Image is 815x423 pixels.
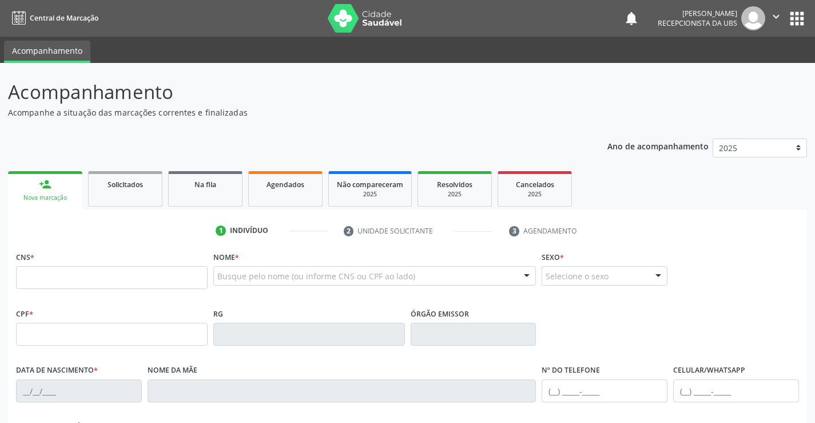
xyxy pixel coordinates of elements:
label: Data de nascimento [16,362,98,379]
i:  [770,10,782,23]
a: Central de Marcação [8,9,98,27]
span: Selecione o sexo [546,270,609,282]
span: Busque pelo nome (ou informe CNS ou CPF ao lado) [217,270,415,282]
label: Nome [213,248,239,266]
label: Sexo [542,248,564,266]
div: 1 [216,226,226,236]
input: (__) _____-_____ [673,379,799,402]
span: Não compareceram [337,180,403,189]
div: Nova marcação [16,193,74,202]
button: notifications [623,10,639,26]
a: Acompanhamento [4,41,90,63]
span: Cancelados [516,180,554,189]
label: Nome da mãe [148,362,197,379]
div: person_add [39,178,51,191]
input: (__) _____-_____ [542,379,667,402]
label: Órgão emissor [411,305,469,323]
span: Resolvidos [437,180,472,189]
div: 2025 [426,190,483,199]
span: Recepcionista da UBS [658,18,737,28]
label: Nº do Telefone [542,362,600,379]
span: Solicitados [108,180,143,189]
p: Acompanhamento [8,78,567,106]
input: __/__/____ [16,379,142,402]
span: Na fila [194,180,216,189]
button:  [765,6,787,30]
img: img [741,6,765,30]
label: CNS [16,248,34,266]
label: Celular/WhatsApp [673,362,745,379]
button: apps [787,9,807,29]
span: Central de Marcação [30,13,98,23]
div: 2025 [506,190,563,199]
p: Ano de acompanhamento [607,139,709,153]
span: Agendados [267,180,304,189]
div: [PERSON_NAME] [658,9,737,18]
p: Acompanhe a situação das marcações correntes e finalizadas [8,106,567,118]
label: CPF [16,305,33,323]
div: Indivíduo [230,226,268,236]
label: RG [213,305,223,323]
div: 2025 [337,190,403,199]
